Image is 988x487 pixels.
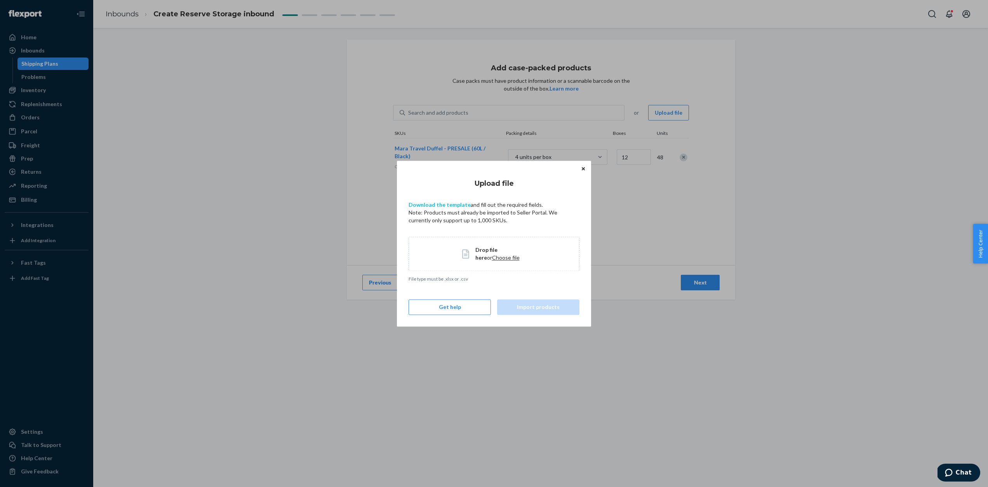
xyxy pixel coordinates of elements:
span: Drop file here [475,246,497,261]
span: Chat [18,5,34,12]
a: Download the template [409,201,471,208]
button: Get help [409,299,491,315]
button: Import products [497,299,579,315]
h4: Upload file [409,178,579,189]
span: or [487,254,492,261]
p: Note: Products must already be imported to Seller Portal. We currently only support up to 1,000 S... [409,209,579,224]
p: and fill out the required fields. [409,201,579,209]
p: File type must be .xlsx or .csv [409,276,579,282]
button: Close [579,164,587,173]
span: Choose file [492,254,520,261]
